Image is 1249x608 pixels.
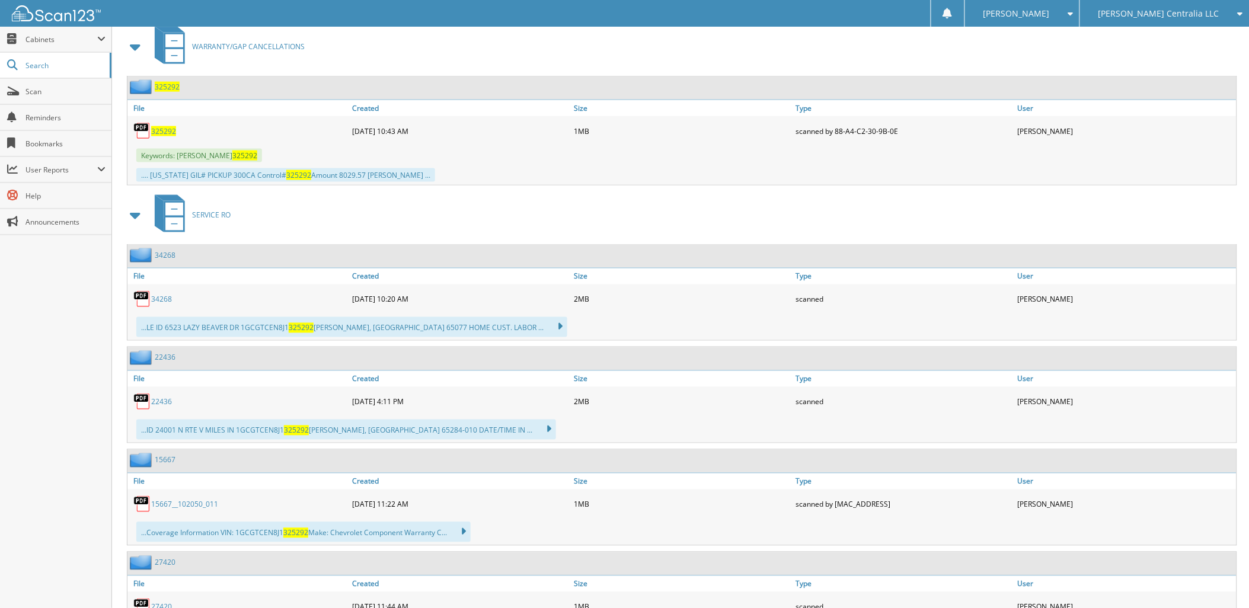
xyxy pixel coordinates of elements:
div: [PERSON_NAME] [1015,390,1237,414]
a: 325292 [151,126,176,136]
img: PDF.png [133,393,151,411]
a: File [127,100,349,116]
div: [PERSON_NAME] [1015,492,1237,516]
a: File [127,473,349,489]
span: Search [25,60,104,71]
img: folder2.png [130,350,155,365]
a: Type [793,473,1015,489]
div: [DATE] 10:43 AM [349,119,571,143]
iframe: Chat Widget [1190,551,1249,608]
span: 325292 [284,425,309,436]
span: User Reports [25,165,97,175]
a: Type [793,371,1015,387]
div: scanned [793,390,1015,414]
div: [DATE] 4:11 PM [349,390,571,414]
a: File [127,371,349,387]
a: Created [349,371,571,387]
span: Scan [25,87,106,97]
span: Bookmarks [25,139,106,149]
a: 34268 [151,295,172,305]
a: Size [571,100,793,116]
div: [DATE] 10:20 AM [349,287,571,311]
a: Created [349,473,571,489]
div: [DATE] 11:22 AM [349,492,571,516]
a: Size [571,473,793,489]
span: 325292 [232,151,257,161]
img: folder2.png [130,248,155,263]
a: User [1015,268,1237,284]
span: Keywords: [PERSON_NAME] [136,149,262,162]
a: 325292 [155,82,180,92]
img: folder2.png [130,555,155,570]
a: 22436 [155,353,175,363]
div: [PERSON_NAME] [1015,119,1237,143]
a: Size [571,576,793,592]
img: PDF.png [133,495,151,513]
div: 2MB [571,390,793,414]
a: WARRANTY/GAP CANCELLATIONS [148,23,305,70]
span: Help [25,191,106,201]
a: Created [349,100,571,116]
span: WARRANTY/GAP CANCELLATIONS [192,41,305,52]
span: 325292 [289,323,314,333]
a: User [1015,473,1237,489]
a: 34268 [155,250,175,260]
div: 1MB [571,492,793,516]
a: User [1015,576,1237,592]
img: folder2.png [130,453,155,468]
a: File [127,576,349,592]
a: Type [793,268,1015,284]
span: Cabinets [25,34,97,44]
img: PDF.png [133,290,151,308]
span: Reminders [25,113,106,123]
div: ...LE ID 6523 LAZY BEAVER DR 1GCGTCEN8J1 [PERSON_NAME], [GEOGRAPHIC_DATA] 65077 HOME CUST. LABOR ... [136,317,567,337]
a: File [127,268,349,284]
div: scanned [793,287,1015,311]
a: Type [793,576,1015,592]
span: SERVICE RO [192,210,231,220]
div: ...Coverage Information VIN: 1GCGTCEN8J1 Make: Chevrolet Component Warranty C... [136,522,471,542]
div: [PERSON_NAME] [1015,287,1237,311]
a: User [1015,371,1237,387]
a: Type [793,100,1015,116]
div: ...ID 24001 N RTE V MILES IN 1GCGTCEN8J1 [PERSON_NAME], [GEOGRAPHIC_DATA] 65284-010 DATE/TIME IN ... [136,420,556,440]
div: scanned by 88-A4-C2-30-9B-0E [793,119,1015,143]
a: Size [571,371,793,387]
a: 15667__102050_011 [151,500,218,510]
a: 15667 [155,455,175,465]
a: Created [349,268,571,284]
img: folder2.png [130,79,155,94]
img: scan123-logo-white.svg [12,5,101,21]
div: .... [US_STATE] GIL# PICKUP 300CA Control# Amount 8029.57 [PERSON_NAME] ... [136,168,435,182]
div: scanned by [MAC_ADDRESS] [793,492,1015,516]
span: [PERSON_NAME] [983,10,1050,17]
a: SERVICE RO [148,191,231,238]
div: 1MB [571,119,793,143]
a: 27420 [155,558,175,568]
div: 2MB [571,287,793,311]
a: Size [571,268,793,284]
span: 325292 [286,170,311,180]
a: User [1015,100,1237,116]
span: [PERSON_NAME] Centralia LLC [1098,10,1219,17]
a: Created [349,576,571,592]
span: Announcements [25,217,106,227]
img: PDF.png [133,122,151,140]
a: 22436 [151,397,172,407]
span: 325292 [283,528,308,538]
